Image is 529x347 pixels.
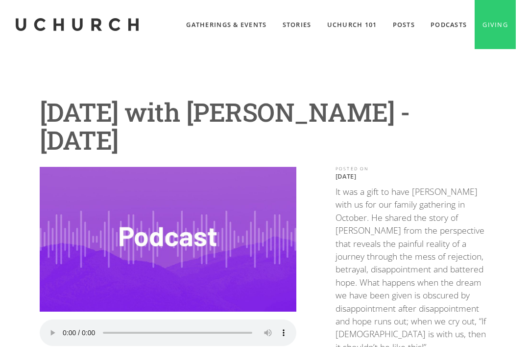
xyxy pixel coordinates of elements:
[40,98,489,154] h1: [DATE] with [PERSON_NAME] - [DATE]
[336,172,489,180] p: [DATE]
[336,167,489,171] div: POSTED ON
[40,320,296,346] audio: Your browser does not support the audio element.
[40,167,296,312] img: Sunday with Mark Head - October 22 2023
